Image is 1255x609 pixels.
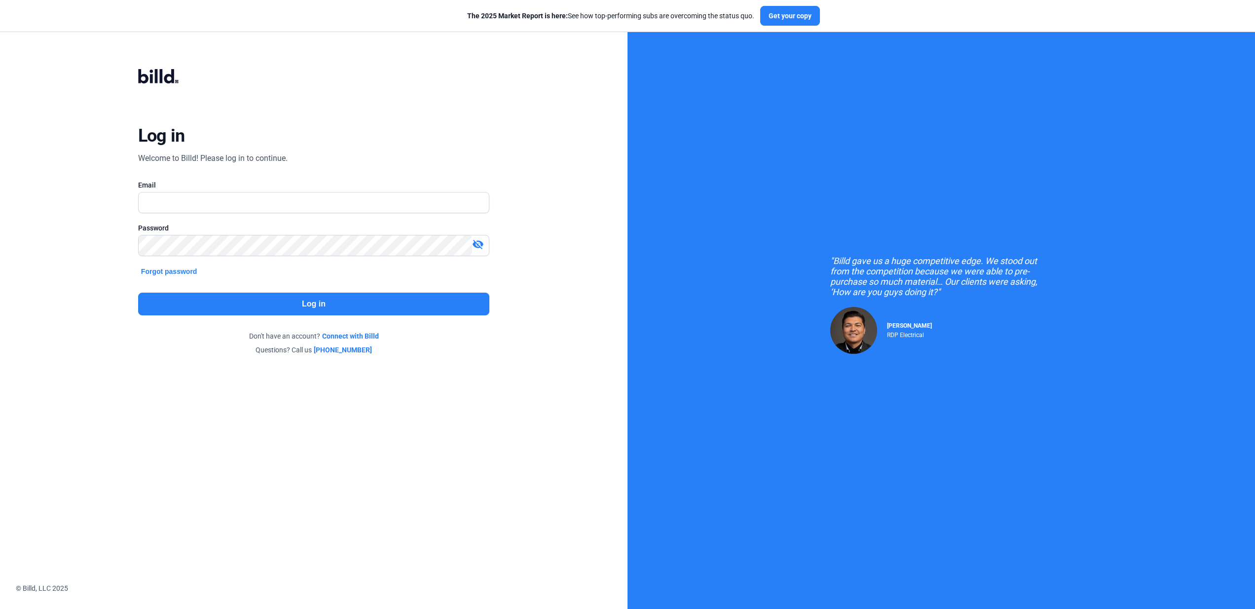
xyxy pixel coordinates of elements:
[467,11,754,21] div: See how top-performing subs are overcoming the status quo.
[314,345,372,355] a: [PHONE_NUMBER]
[467,12,568,20] span: The 2025 Market Report is here:
[322,331,379,341] a: Connect with Billd
[472,238,484,250] mat-icon: visibility_off
[138,152,288,164] div: Welcome to Billd! Please log in to continue.
[760,6,820,26] button: Get your copy
[138,266,200,277] button: Forgot password
[138,180,489,190] div: Email
[138,293,489,315] button: Log in
[138,331,489,341] div: Don't have an account?
[138,125,185,147] div: Log in
[887,322,932,329] span: [PERSON_NAME]
[830,307,877,354] img: Raul Pacheco
[138,223,489,233] div: Password
[830,256,1052,297] div: "Billd gave us a huge competitive edge. We stood out from the competition because we were able to...
[138,345,489,355] div: Questions? Call us
[887,329,932,339] div: RDP Electrical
